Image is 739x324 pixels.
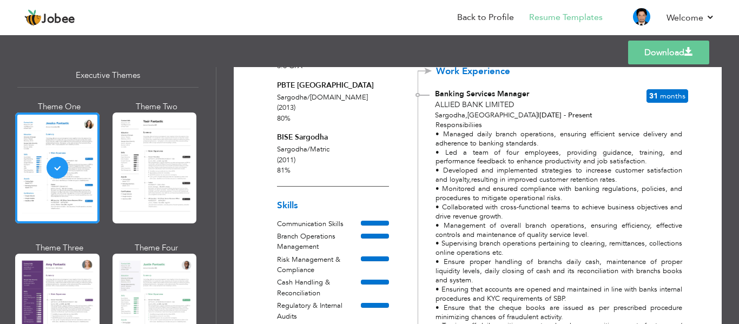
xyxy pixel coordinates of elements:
[435,89,529,99] span: Banking Services Manager
[17,64,199,87] div: Executive Themes
[277,155,295,165] span: (2011)
[538,110,592,120] span: [DATE] - Present
[649,91,658,101] span: 31
[628,41,709,64] a: Download
[457,11,514,24] a: Back to Profile
[24,9,42,27] img: jobee.io
[17,242,102,254] div: Theme Three
[277,166,291,175] span: 81%
[465,110,467,120] span: ,
[17,101,102,113] div: Theme One
[277,144,329,154] span: Sargodha Matric
[435,110,538,120] span: Sargodha [GEOGRAPHIC_DATA]
[115,242,199,254] div: Theme Four
[435,100,514,110] span: Allied Bank Limited
[277,232,361,253] div: Branch Operations Management
[277,80,389,91] div: PBTE [GEOGRAPHIC_DATA]
[277,114,291,123] span: 80%
[633,8,650,25] img: Profile Img
[277,103,295,113] span: (2013)
[277,301,361,322] div: Regulatory & Internal Audits
[277,219,361,230] div: Communication Skills
[660,91,685,101] span: Months
[436,67,527,77] span: Work Experience
[42,14,75,25] span: Jobee
[277,92,368,102] span: Sargodha [DOMAIN_NAME]
[277,201,389,211] h3: Skills
[115,101,199,113] div: Theme Two
[529,11,603,24] a: Resume Templates
[307,144,310,154] span: /
[277,277,361,299] div: Cash Handling & Reconciliation
[24,9,75,27] a: Jobee
[277,255,361,276] div: Risk Management & Compliance
[538,110,539,120] span: |
[667,11,715,24] a: Welcome
[277,132,389,143] div: BISE Sargodha
[307,92,310,102] span: /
